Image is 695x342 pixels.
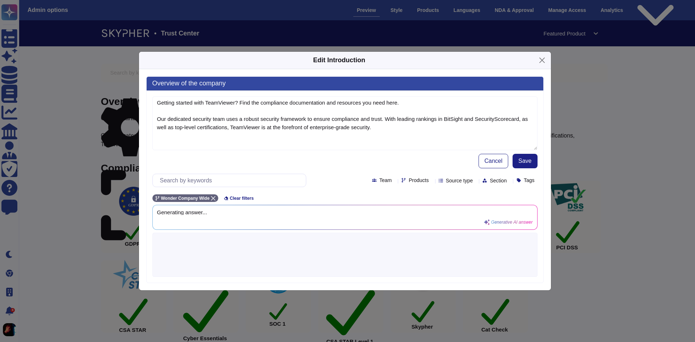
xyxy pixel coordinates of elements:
span: Tags [524,178,535,183]
span: Cancel [484,158,502,164]
textarea: Getting started with TeamViewer? Find the compliance documentation and resources you need here. O... [152,96,538,150]
span: Generating answer... [157,210,533,215]
span: Source type [446,178,473,183]
span: Team [379,178,392,183]
h3: Overview of the company [147,77,543,91]
button: Close [536,55,548,66]
input: Search by keywords [156,174,306,187]
button: Save [513,154,537,168]
button: Cancel [479,154,508,168]
span: Wonder Company Wide [161,196,210,200]
span: Products [409,178,429,183]
span: Generative AI answer [491,220,533,224]
span: Clear filters [230,196,254,200]
span: Save [518,158,531,164]
span: Section [490,178,507,183]
div: Edit Introduction [313,55,365,65]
